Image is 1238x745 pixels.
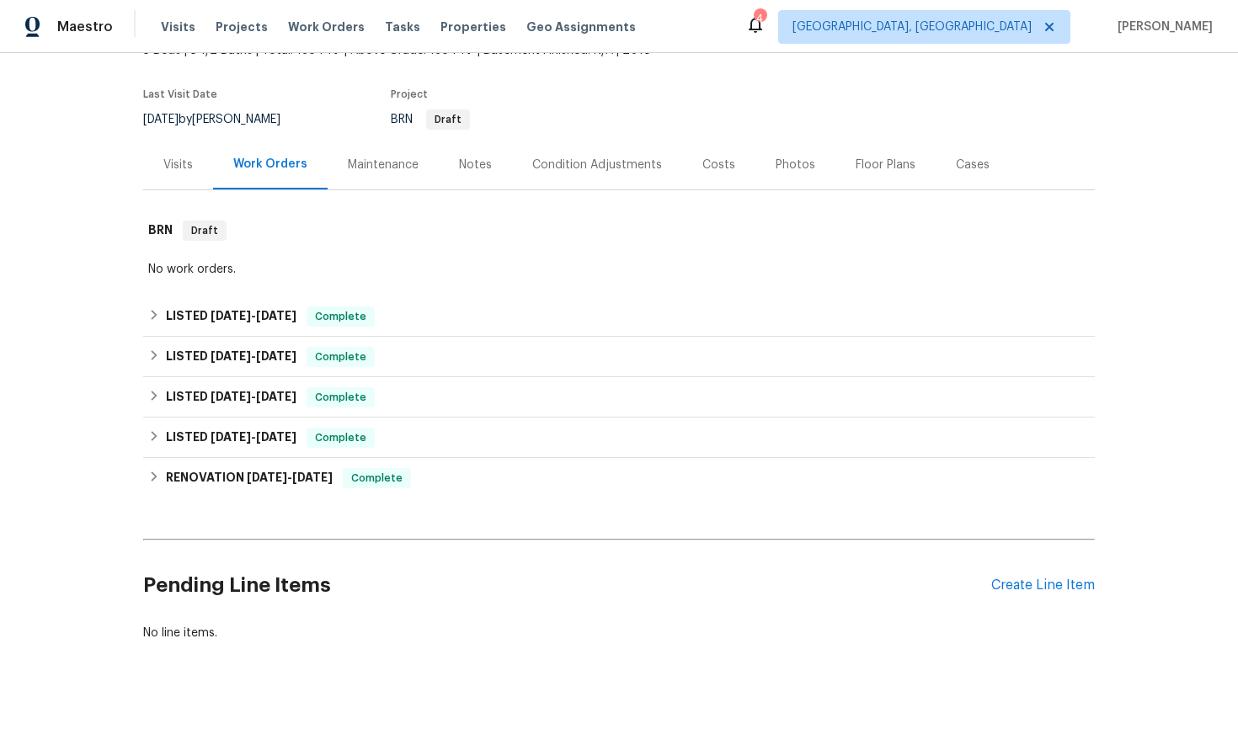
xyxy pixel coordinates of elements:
[308,389,373,406] span: Complete
[526,19,636,35] span: Geo Assignments
[143,458,1095,498] div: RENOVATION [DATE]-[DATE]Complete
[247,471,287,483] span: [DATE]
[211,391,296,402] span: -
[166,347,296,367] h6: LISTED
[256,350,296,362] span: [DATE]
[256,391,296,402] span: [DATE]
[956,157,990,173] div: Cases
[211,310,296,322] span: -
[754,10,766,27] div: 4
[702,157,735,173] div: Costs
[211,350,251,362] span: [DATE]
[308,349,373,365] span: Complete
[428,114,468,125] span: Draft
[143,114,179,125] span: [DATE]
[385,21,420,33] span: Tasks
[256,431,296,443] span: [DATE]
[292,471,333,483] span: [DATE]
[308,429,373,446] span: Complete
[211,431,296,443] span: -
[391,89,428,99] span: Project
[211,431,251,443] span: [DATE]
[532,157,662,173] div: Condition Adjustments
[143,337,1095,377] div: LISTED [DATE]-[DATE]Complete
[211,350,296,362] span: -
[288,19,365,35] span: Work Orders
[391,114,470,125] span: BRN
[348,157,419,173] div: Maintenance
[247,471,333,483] span: -
[143,89,217,99] span: Last Visit Date
[163,157,193,173] div: Visits
[991,577,1095,593] div: Create Line Item
[166,387,296,407] h6: LISTED
[776,157,815,173] div: Photos
[166,468,333,488] h6: RENOVATION
[211,391,251,402] span: [DATE]
[440,19,506,35] span: Properties
[459,157,492,173] div: Notes
[143,204,1095,258] div: BRN Draft
[143,546,991,625] h2: Pending Line Items
[161,19,195,35] span: Visits
[57,19,113,35] span: Maestro
[148,221,173,241] h6: BRN
[344,470,409,487] span: Complete
[166,428,296,448] h6: LISTED
[143,418,1095,458] div: LISTED [DATE]-[DATE]Complete
[792,19,1032,35] span: [GEOGRAPHIC_DATA], [GEOGRAPHIC_DATA]
[143,296,1095,337] div: LISTED [DATE]-[DATE]Complete
[1111,19,1213,35] span: [PERSON_NAME]
[166,306,296,327] h6: LISTED
[143,109,301,130] div: by [PERSON_NAME]
[308,308,373,325] span: Complete
[184,222,225,239] span: Draft
[211,310,251,322] span: [DATE]
[148,261,1090,278] div: No work orders.
[256,310,296,322] span: [DATE]
[216,19,268,35] span: Projects
[143,625,1095,641] div: No line items.
[856,157,915,173] div: Floor Plans
[233,156,307,173] div: Work Orders
[143,377,1095,418] div: LISTED [DATE]-[DATE]Complete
